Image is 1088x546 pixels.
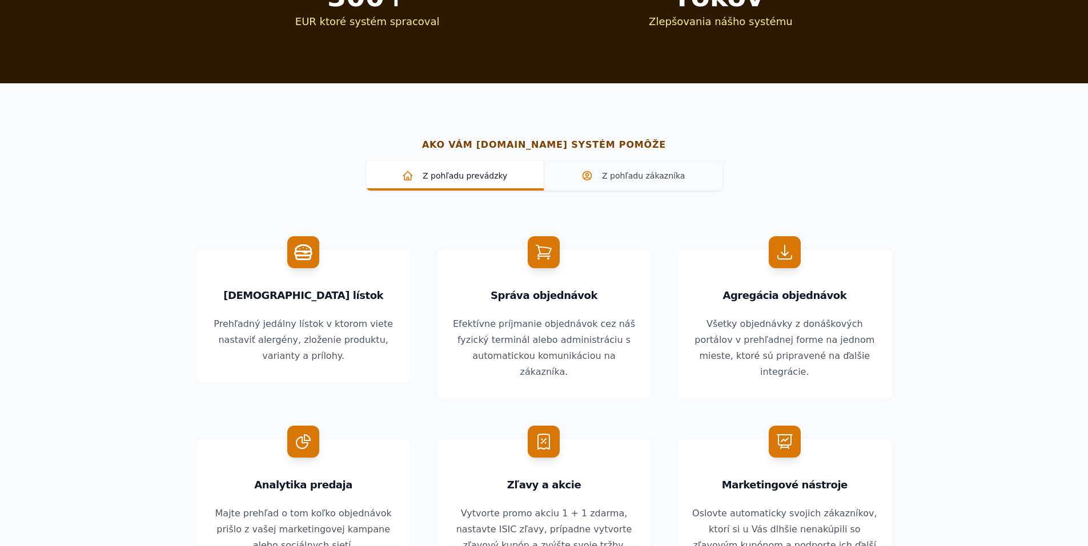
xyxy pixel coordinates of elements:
h3: Analytika predaja [211,476,396,494]
span: Z pohľadu prevádzky [375,170,535,181]
span: Z pohľadu zákazníka [553,170,713,181]
dt: EUR ktoré systém spracoval [288,15,447,29]
p: Všetky objednávky z donáškových portálov v prehľadnej forme na jednom mieste, ktoré sú pripravené... [692,316,877,380]
a: Z pohľadu prevádzky [366,161,544,191]
p: Efektívne príjmanie objednávok cez náš fyzický terminál alebo administráciu s automatickou komuni... [451,316,637,380]
p: Prehľadný jedálny lístok v ktorom viete nastaviť alergény, zloženie produktu, varianty a prílohy. [211,316,396,364]
h3: Správa objednávok [451,286,637,305]
a: Z pohľadu zákazníka [544,161,722,191]
h3: Agregácia objednávok [692,286,877,305]
dt: Zlepšovania nášho systému [641,15,800,29]
h3: Zľavy a akcie [451,476,637,494]
h3: [DEMOGRAPHIC_DATA] lístok [211,286,396,305]
nav: Tabs [366,161,722,191]
h3: Marketingové nástroje [692,476,877,494]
